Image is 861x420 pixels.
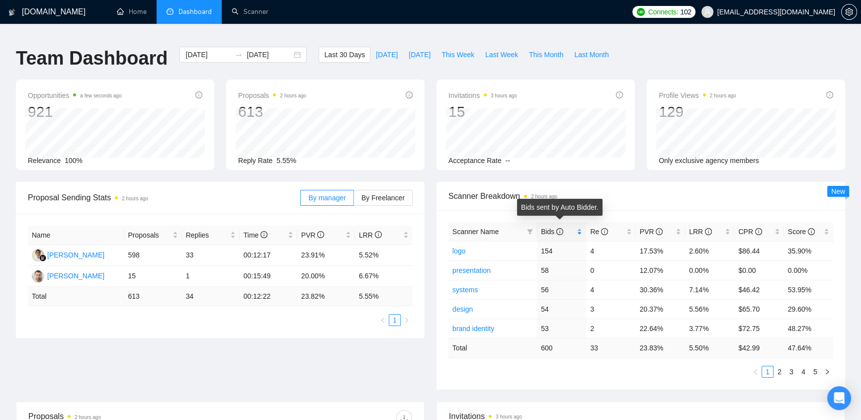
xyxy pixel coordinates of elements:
[244,231,267,239] span: Time
[480,47,523,63] button: Last Week
[537,338,586,357] td: 600
[39,254,46,261] img: gigradar-bm.png
[529,49,563,60] span: This Month
[389,315,400,326] a: 1
[784,280,833,299] td: 53.95%
[409,49,430,60] span: [DATE]
[762,366,774,378] li: 1
[659,89,736,101] span: Profile Views
[689,228,712,236] span: LRR
[810,366,821,377] a: 5
[370,47,403,63] button: [DATE]
[124,287,182,306] td: 613
[784,260,833,280] td: 0.00%
[831,187,845,195] span: New
[401,314,413,326] li: Next Page
[826,91,833,98] span: info-circle
[798,366,809,377] a: 4
[841,8,857,16] a: setting
[297,266,355,287] td: 20.00%
[359,231,382,239] span: LRR
[297,287,355,306] td: 23.82 %
[734,280,783,299] td: $46.42
[788,228,815,236] span: Score
[685,338,734,357] td: 5.50 %
[324,49,365,60] span: Last 30 Days
[753,369,759,375] span: left
[355,266,413,287] td: 6.67%
[122,196,148,201] time: 2 hours ago
[809,366,821,378] li: 5
[640,228,663,236] span: PVR
[375,231,382,238] span: info-circle
[527,229,533,235] span: filter
[636,241,685,260] td: 17.53%
[636,299,685,319] td: 20.37%
[601,228,608,235] span: info-circle
[574,49,608,60] span: Last Month
[784,319,833,338] td: 48.27%
[784,241,833,260] td: 35.90%
[636,260,685,280] td: 12.07%
[448,157,502,165] span: Acceptance Rate
[685,319,734,338] td: 3.77%
[403,47,436,63] button: [DATE]
[185,49,231,60] input: Start date
[452,305,473,313] a: design
[569,47,614,63] button: Last Month
[616,91,623,98] span: info-circle
[774,366,785,377] a: 2
[178,7,212,16] span: Dashboard
[734,338,783,357] td: $ 42.99
[376,49,398,60] span: [DATE]
[301,231,325,239] span: PVR
[734,260,783,280] td: $0.00
[65,157,83,165] span: 100%
[734,241,783,260] td: $86.44
[47,250,104,260] div: [PERSON_NAME]
[47,270,104,281] div: [PERSON_NAME]
[824,369,830,375] span: right
[786,366,797,377] a: 3
[750,366,762,378] button: left
[182,266,240,287] td: 1
[636,338,685,357] td: 23.83 %
[531,194,557,199] time: 2 hours ago
[124,226,182,245] th: Proposals
[785,366,797,378] li: 3
[452,286,478,294] a: systems
[355,245,413,266] td: 5.52%
[496,414,522,420] time: 3 hours ago
[16,47,168,70] h1: Team Dashboard
[452,266,491,274] a: presentation
[297,245,355,266] td: 23.91%
[586,280,635,299] td: 4
[784,338,833,357] td: 47.64 %
[8,4,15,20] img: logo
[448,190,833,202] span: Scanner Breakdown
[355,287,413,306] td: 5.55 %
[280,93,306,98] time: 2 hours ago
[705,228,712,235] span: info-circle
[636,319,685,338] td: 22.64%
[238,157,272,165] span: Reply Rate
[636,280,685,299] td: 30.36%
[842,8,857,16] span: setting
[182,287,240,306] td: 34
[506,157,510,165] span: --
[648,6,678,17] span: Connects:
[167,8,173,15] span: dashboard
[784,299,833,319] td: 29.60%
[537,319,586,338] td: 53
[586,319,635,338] td: 2
[441,49,474,60] span: This Week
[28,102,122,121] div: 921
[28,89,122,101] span: Opportunities
[774,366,785,378] li: 2
[452,228,499,236] span: Scanner Name
[195,91,202,98] span: info-circle
[401,314,413,326] button: right
[28,157,61,165] span: Relevance
[797,366,809,378] li: 4
[452,247,465,255] a: logo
